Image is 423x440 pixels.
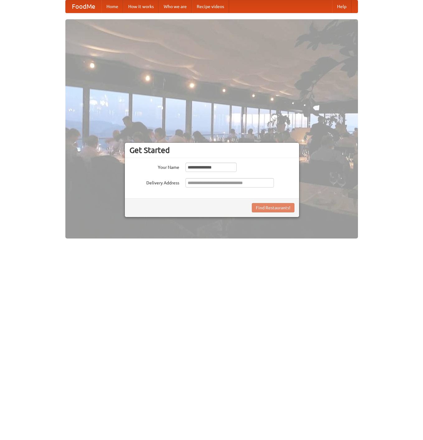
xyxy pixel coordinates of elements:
[332,0,351,13] a: Help
[123,0,159,13] a: How it works
[129,163,179,170] label: Your Name
[129,178,179,186] label: Delivery Address
[129,146,294,155] h3: Get Started
[159,0,192,13] a: Who we are
[66,0,101,13] a: FoodMe
[101,0,123,13] a: Home
[252,203,294,212] button: Find Restaurants!
[192,0,229,13] a: Recipe videos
